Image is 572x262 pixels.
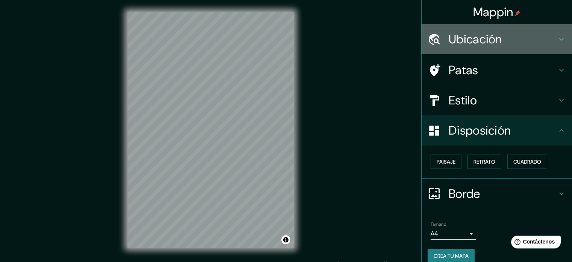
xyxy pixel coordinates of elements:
[514,10,520,16] img: pin-icon.png
[431,230,438,237] font: A4
[449,186,480,202] font: Borde
[422,179,572,209] div: Borde
[422,55,572,85] div: Patas
[431,155,461,169] button: Paisaje
[473,4,513,20] font: Mappin
[473,158,495,165] font: Retrato
[281,235,290,244] button: Activar o desactivar atribución
[467,155,501,169] button: Retrato
[422,85,572,115] div: Estilo
[449,31,502,47] font: Ubicación
[127,12,294,248] canvas: Mapa
[449,62,478,78] font: Patas
[513,158,541,165] font: Cuadrado
[422,115,572,146] div: Disposición
[449,92,477,108] font: Estilo
[431,228,476,240] div: A4
[434,253,469,259] font: Crea tu mapa
[449,123,511,138] font: Disposición
[507,155,547,169] button: Cuadrado
[437,158,455,165] font: Paisaje
[422,24,572,54] div: Ubicación
[431,221,446,227] font: Tamaño
[505,233,564,254] iframe: Lanzador de widgets de ayuda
